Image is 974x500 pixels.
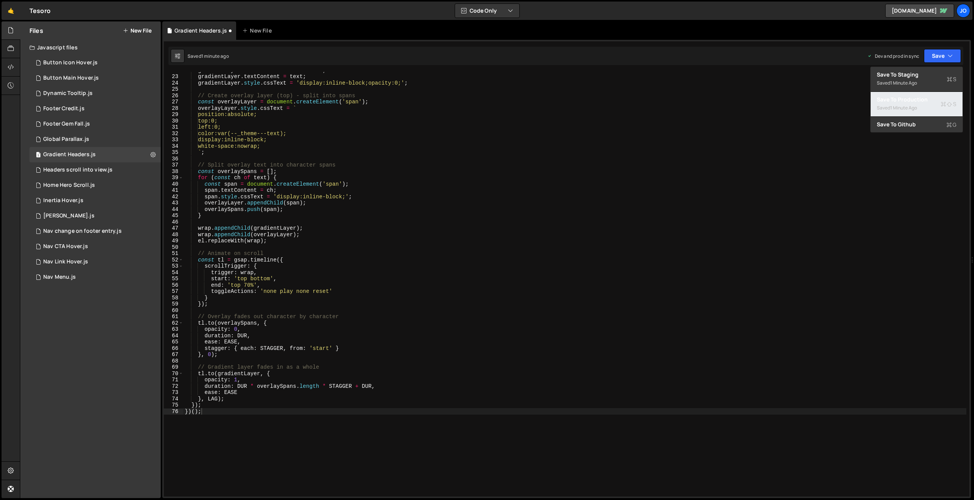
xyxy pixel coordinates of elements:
div: Inertia Hover.js [43,197,83,204]
div: 68 [164,358,183,364]
div: 43 [164,200,183,206]
div: 49 [164,238,183,244]
div: Gradient Headers.js [43,151,96,158]
button: Save to GithubG [871,117,963,132]
div: 33 [164,137,183,143]
div: 17308/48125.js [29,239,161,254]
div: 60 [164,307,183,314]
h2: Files [29,26,43,35]
div: 30 [164,118,183,124]
div: 45 [164,212,183,219]
div: 17308/48392.js [29,208,161,224]
div: 54 [164,270,183,276]
div: 66 [164,345,183,352]
div: Home Hero Scroll.js [43,182,95,189]
div: 47 [164,225,183,232]
button: Save to ProductionS Saved1 minute ago [871,92,963,117]
div: Global Parallax.js [43,136,89,143]
div: 1 minute ago [890,105,917,111]
div: 75 [164,402,183,408]
div: [PERSON_NAME].js [43,212,95,219]
div: 62 [164,320,183,327]
div: 36 [164,156,183,162]
div: Saved [877,103,956,113]
div: Footer Gem Fall.js [43,121,90,127]
div: 37 [164,162,183,168]
span: 1 [36,152,41,158]
div: 17308/48441.js [29,162,161,178]
div: Save to Staging [877,71,956,78]
div: 17308/48103.js [29,254,161,270]
a: [DOMAIN_NAME] [885,4,954,18]
div: Dynamic Tooltip.js [43,90,93,97]
div: 17308/48449.js [29,55,161,70]
div: 61 [164,314,183,320]
a: 🤙 [2,2,20,20]
div: 59 [164,301,183,307]
span: S [947,75,956,83]
div: 26 [164,93,183,99]
div: 52 [164,257,183,263]
span: S [941,100,956,108]
div: Nav CTA Hover.js [43,243,88,250]
div: 70 [164,371,183,377]
div: 24 [164,80,183,87]
div: 29 [164,111,183,118]
div: Save to Production [877,96,956,103]
button: New File [123,28,152,34]
div: 73 [164,389,183,396]
div: Gradient Headers.js [175,27,227,34]
div: 27 [164,99,183,105]
div: 17308/48433.js [29,193,161,208]
div: 76 [164,408,183,415]
div: 17308/48464.js [29,224,161,239]
div: 53 [164,263,183,270]
button: Save to StagingS Saved1 minute ago [871,67,963,92]
div: 67 [164,351,183,358]
div: 17308/48367.js [29,147,161,162]
div: 44 [164,206,183,213]
div: Button Icon Hover.js [43,59,98,66]
div: Saved [877,78,956,88]
div: 17308/48089.js [29,70,161,86]
div: 48 [164,232,183,238]
div: 1 minute ago [890,80,917,86]
div: 65 [164,339,183,345]
div: 28 [164,105,183,112]
div: 17308/48184.js [29,270,161,285]
a: Jo [956,4,970,18]
div: 42 [164,194,183,200]
div: 46 [164,219,183,225]
div: 23 [164,74,183,80]
div: 74 [164,396,183,402]
div: Nav Link Hover.js [43,258,88,265]
div: Nav Menu.js [43,274,76,281]
div: 69 [164,364,183,371]
div: 17308/48450.js [29,116,161,132]
div: 71 [164,377,183,383]
div: Footer Credit.js [43,105,85,112]
div: Headers scroll into view.js [43,167,113,173]
div: 35 [164,149,183,156]
div: 39 [164,175,183,181]
div: 40 [164,181,183,188]
div: 32 [164,131,183,137]
div: 64 [164,333,183,339]
div: 57 [164,288,183,295]
div: 58 [164,295,183,301]
div: 41 [164,187,183,194]
div: Button Main Hover.js [43,75,99,82]
div: 17308/48212.js [29,178,161,193]
div: 72 [164,383,183,390]
div: 1 minute ago [201,53,229,59]
div: 38 [164,168,183,175]
div: Saved [188,53,229,59]
div: 63 [164,326,183,333]
div: Dev and prod in sync [867,53,919,59]
span: G [946,121,956,129]
div: 34 [164,143,183,150]
div: 25 [164,86,183,93]
div: 50 [164,244,183,251]
div: 51 [164,250,183,257]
